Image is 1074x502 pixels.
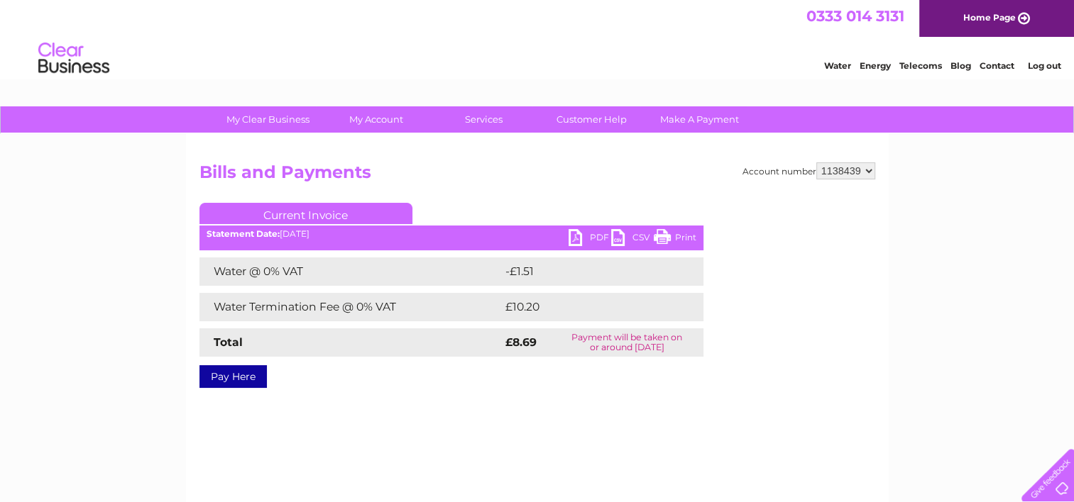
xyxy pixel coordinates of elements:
a: Customer Help [533,106,650,133]
div: Account number [743,162,875,179]
a: Energy [860,60,891,71]
a: Telecoms [899,60,942,71]
a: Log out [1027,60,1061,71]
strong: Total [214,335,243,349]
a: PDF [569,229,611,250]
a: CSV [611,229,654,250]
a: My Clear Business [209,106,327,133]
div: Clear Business is a trading name of Verastar Limited (registered in [GEOGRAPHIC_DATA] No. 3667643... [202,8,873,69]
a: Services [425,106,542,133]
a: Water [824,60,851,71]
a: 0333 014 3131 [806,7,904,25]
b: Statement Date: [207,228,280,239]
td: Water Termination Fee @ 0% VAT [199,293,502,321]
a: Current Invoice [199,203,412,224]
a: Print [654,229,696,250]
td: £10.20 [502,293,674,321]
div: [DATE] [199,229,703,239]
a: Make A Payment [641,106,758,133]
a: Contact [980,60,1014,71]
h2: Bills and Payments [199,162,875,189]
a: Pay Here [199,365,267,388]
a: Blog [950,60,971,71]
strong: £8.69 [505,335,537,349]
img: logo.png [38,37,110,80]
td: -£1.51 [502,257,670,286]
td: Payment will be taken on or around [DATE] [551,328,703,357]
a: My Account [317,106,434,133]
td: Water @ 0% VAT [199,257,502,286]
